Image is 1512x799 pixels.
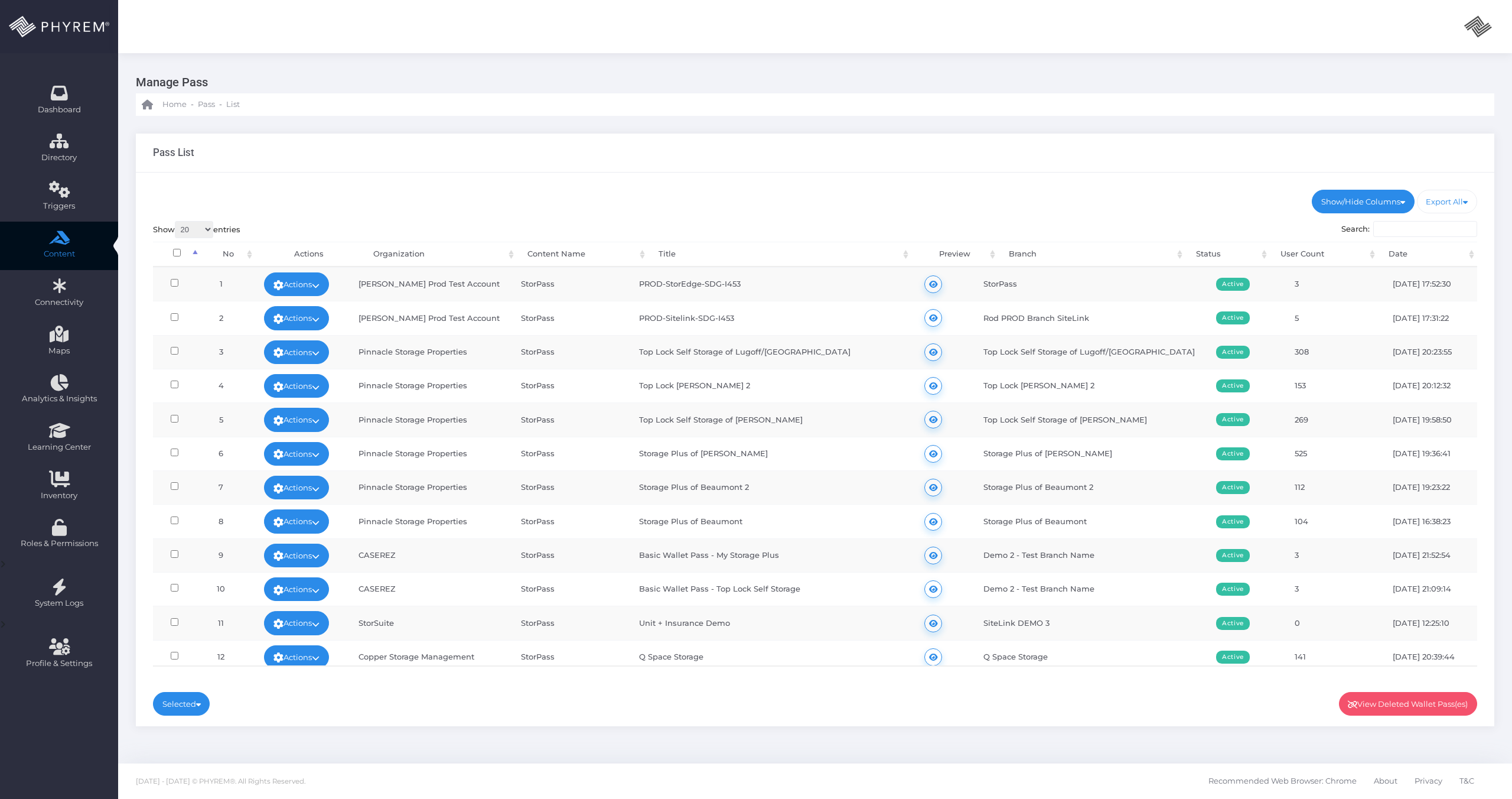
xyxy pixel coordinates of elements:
[628,572,894,606] td: Basic Wallet Pass - Top Lock Self Storage
[628,267,894,301] td: PROD-StorEdge-SDG-I453
[973,640,1205,674] td: Q Space Storage
[264,306,329,330] a: Actions
[628,369,894,402] td: Top Lock [PERSON_NAME] 2
[48,345,70,357] span: Maps
[1185,242,1270,267] th: Status: activate to sort column ascending
[1382,640,1478,674] td: [DATE] 20:39:44
[255,242,363,267] th: Actions
[998,242,1185,267] th: Branch: activate to sort column ascending
[973,538,1205,572] td: Demo 2 - Test Branch Name
[1415,769,1442,794] span: Privacy
[973,470,1205,504] td: Storage Plus of Beaumont 2
[197,640,246,674] td: 12
[1284,504,1382,538] td: 104
[264,645,329,669] a: Actions
[1284,437,1382,470] td: 525
[1216,549,1250,562] span: Active
[226,93,240,116] a: List
[1374,764,1397,799] a: About
[1374,769,1397,794] span: About
[153,692,210,716] a: Selected
[1216,515,1250,528] span: Active
[1382,267,1478,301] td: [DATE] 17:52:30
[973,335,1205,369] td: Top Lock Self Storage of Lugoff/[GEOGRAPHIC_DATA]
[1382,538,1478,572] td: [DATE] 21:52:54
[197,301,246,334] td: 2
[1378,242,1477,267] th: Date: activate to sort column ascending
[1208,764,1357,799] a: Recommended Web Browser: Chrome
[1382,470,1478,504] td: [DATE] 19:23:22
[264,408,329,431] a: Actions
[628,402,894,436] td: Top Lock Self Storage of [PERSON_NAME]
[510,369,629,402] td: StorPass
[1284,369,1382,402] td: 153
[510,606,629,639] td: StorPass
[264,340,329,364] a: Actions
[264,442,329,466] a: Actions
[1341,221,1478,238] label: Search:
[1216,447,1250,460] span: Active
[189,99,195,111] li: -
[1216,617,1250,630] span: Active
[348,538,510,572] td: CASEREZ
[1270,242,1378,267] th: User Count: activate to sort column ascending
[628,335,894,369] td: Top Lock Self Storage of Lugoff/[GEOGRAPHIC_DATA]
[1284,470,1382,504] td: 112
[201,242,255,267] th: No: activate to sort column ascending
[973,504,1205,538] td: Storage Plus of Beaumont
[517,242,648,267] th: Content Name: activate to sort column ascending
[8,441,110,453] span: Learning Center
[153,147,194,158] h3: Pass List
[628,504,894,538] td: Storage Plus of Beaumont
[1312,190,1415,213] a: Show/Hide Columns
[1382,301,1478,334] td: [DATE] 17:31:22
[510,301,629,334] td: StorPass
[973,369,1205,402] td: Top Lock [PERSON_NAME] 2
[38,104,81,116] span: Dashboard
[197,437,246,470] td: 6
[363,242,517,267] th: Organization: activate to sort column ascending
[973,606,1205,639] td: SiteLink DEMO 3
[1382,402,1478,436] td: [DATE] 19:58:50
[1382,369,1478,402] td: [DATE] 20:12:32
[628,301,894,334] td: PROD-Sitelink-SDG-I453
[1459,769,1474,794] span: T&C
[264,544,329,567] a: Actions
[264,611,329,635] a: Actions
[1216,413,1250,426] span: Active
[973,402,1205,436] td: Top Lock Self Storage of [PERSON_NAME]
[8,200,110,212] span: Triggers
[1382,572,1478,606] td: [DATE] 21:09:14
[162,99,187,111] span: Home
[264,374,329,398] a: Actions
[510,267,629,301] td: StorPass
[1216,481,1250,494] span: Active
[1216,278,1250,291] span: Active
[217,99,224,111] li: -
[510,538,629,572] td: StorPass
[264,577,329,601] a: Actions
[1284,335,1382,369] td: 308
[510,470,629,504] td: StorPass
[510,640,629,674] td: StorPass
[1382,606,1478,639] td: [DATE] 12:25:10
[136,71,1485,93] h3: Manage Pass
[348,606,510,639] td: StorSuite
[348,504,510,538] td: Pinnacle Storage Properties
[1216,583,1250,596] span: Active
[348,369,510,402] td: Pinnacle Storage Properties
[1284,640,1382,674] td: 141
[26,658,92,670] span: Profile & Settings
[628,606,894,639] td: Unit + Insurance Demo
[1339,692,1478,716] a: View Deleted Wallet Pass(es)
[1382,437,1478,470] td: [DATE] 19:36:41
[8,597,110,609] span: System Logs
[510,335,629,369] td: StorPass
[142,93,187,116] a: Home
[1216,346,1250,359] span: Active
[348,437,510,470] td: Pinnacle Storage Properties
[197,335,246,369] td: 3
[348,572,510,606] td: CASEREZ
[8,538,110,550] span: Roles & Permissions
[197,470,246,504] td: 7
